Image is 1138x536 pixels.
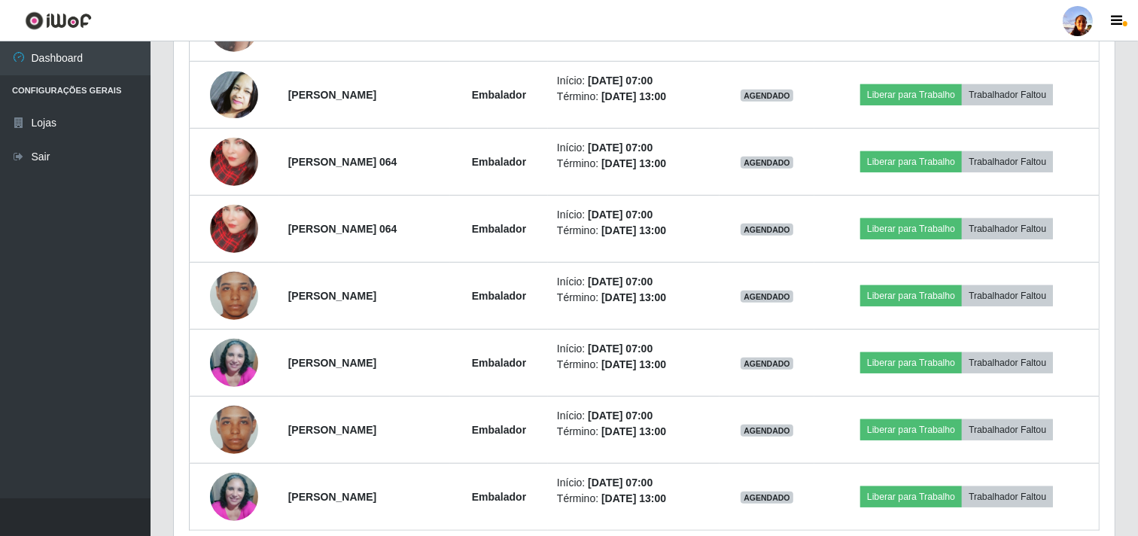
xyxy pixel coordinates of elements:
[557,408,710,424] li: Início:
[962,151,1053,172] button: Trabalhador Faltou
[860,151,962,172] button: Liberar para Trabalho
[557,341,710,357] li: Início:
[601,291,666,303] time: [DATE] 13:00
[860,84,962,105] button: Liberar para Trabalho
[741,492,793,504] span: AGENDADO
[601,425,666,437] time: [DATE] 13:00
[601,224,666,236] time: [DATE] 13:00
[288,424,376,436] strong: [PERSON_NAME]
[601,157,666,169] time: [DATE] 13:00
[288,491,376,503] strong: [PERSON_NAME]
[210,72,258,118] img: 1724612024649.jpeg
[557,207,710,223] li: Início:
[472,290,526,302] strong: Embalador
[288,156,397,168] strong: [PERSON_NAME] 064
[601,358,666,370] time: [DATE] 13:00
[288,89,376,101] strong: [PERSON_NAME]
[588,276,653,288] time: [DATE] 07:00
[25,11,92,30] img: CoreUI Logo
[962,352,1053,373] button: Trabalhador Faltou
[472,89,526,101] strong: Embalador
[288,223,397,235] strong: [PERSON_NAME] 064
[557,357,710,373] li: Término:
[588,75,653,87] time: [DATE] 07:00
[962,486,1053,507] button: Trabalhador Faltou
[210,253,258,339] img: 1692719083262.jpeg
[601,492,666,504] time: [DATE] 13:00
[588,343,653,355] time: [DATE] 07:00
[472,156,526,168] strong: Embalador
[210,119,258,205] img: 1688437586968.jpeg
[741,90,793,102] span: AGENDADO
[601,90,666,102] time: [DATE] 13:00
[210,320,258,406] img: 1694357568075.jpeg
[557,424,710,440] li: Término:
[472,223,526,235] strong: Embalador
[472,357,526,369] strong: Embalador
[557,223,710,239] li: Término:
[962,84,1053,105] button: Trabalhador Faltou
[860,218,962,239] button: Liberar para Trabalho
[472,424,526,436] strong: Embalador
[962,218,1053,239] button: Trabalhador Faltou
[557,475,710,491] li: Início:
[741,425,793,437] span: AGENDADO
[588,209,653,221] time: [DATE] 07:00
[210,186,258,272] img: 1688437586968.jpeg
[557,274,710,290] li: Início:
[860,486,962,507] button: Liberar para Trabalho
[557,491,710,507] li: Término:
[557,290,710,306] li: Término:
[288,290,376,302] strong: [PERSON_NAME]
[588,142,653,154] time: [DATE] 07:00
[557,89,710,105] li: Término:
[860,419,962,440] button: Liberar para Trabalho
[472,491,526,503] strong: Embalador
[741,358,793,370] span: AGENDADO
[962,419,1053,440] button: Trabalhador Faltou
[588,477,653,489] time: [DATE] 07:00
[557,140,710,156] li: Início:
[741,157,793,169] span: AGENDADO
[860,285,962,306] button: Liberar para Trabalho
[557,156,710,172] li: Término:
[588,410,653,422] time: [DATE] 07:00
[860,352,962,373] button: Liberar para Trabalho
[741,224,793,236] span: AGENDADO
[288,357,376,369] strong: [PERSON_NAME]
[210,387,258,473] img: 1692719083262.jpeg
[741,291,793,303] span: AGENDADO
[962,285,1053,306] button: Trabalhador Faltou
[557,73,710,89] li: Início:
